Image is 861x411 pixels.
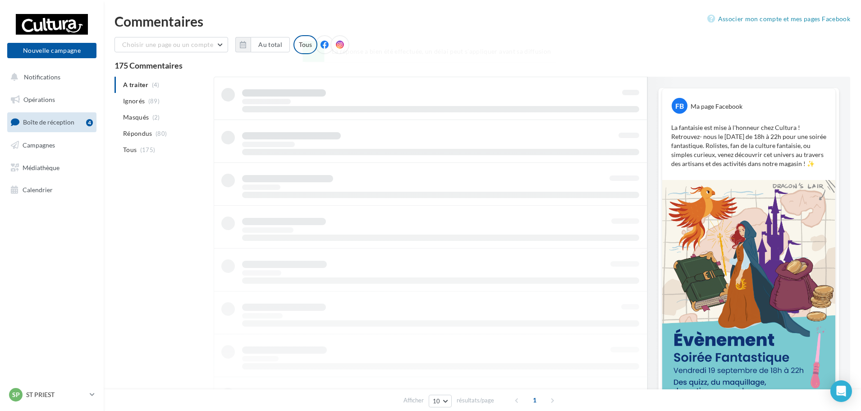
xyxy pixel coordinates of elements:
[123,113,149,122] span: Masqués
[26,390,86,399] p: ST PRIEST
[433,397,440,405] span: 10
[23,141,55,149] span: Campagnes
[7,43,96,58] button: Nouvelle campagne
[7,386,96,403] a: SP ST PRIEST
[86,119,93,126] div: 4
[122,41,213,48] span: Choisir une page ou un compte
[429,395,452,407] button: 10
[5,136,98,155] a: Campagnes
[23,96,55,103] span: Opérations
[123,97,145,106] span: Ignorés
[235,37,290,52] button: Au total
[251,37,290,52] button: Au total
[671,123,826,168] p: La fantaisie est mise à l'honneur chez Cultura ! Retrouvez- nous le [DATE] de 18h à 22h pour une ...
[152,114,160,121] span: (2)
[830,380,852,402] div: Open Intercom Messenger
[123,129,152,138] span: Répondus
[672,98,687,114] div: FB
[140,146,156,153] span: (175)
[5,112,98,132] a: Boîte de réception4
[5,158,98,177] a: Médiathèque
[5,68,95,87] button: Notifications
[403,396,424,405] span: Afficher
[293,35,317,54] div: Tous
[148,97,160,105] span: (89)
[5,180,98,199] a: Calendrier
[114,37,228,52] button: Choisir une page ou un compte
[457,396,494,405] span: résultats/page
[114,61,850,69] div: 175 Commentaires
[707,14,850,24] a: Associer mon compte et mes pages Facebook
[23,163,60,171] span: Médiathèque
[24,73,60,81] span: Notifications
[123,145,137,154] span: Tous
[156,130,167,137] span: (80)
[23,118,74,126] span: Boîte de réception
[303,41,559,62] div: La réponse a bien été effectuée, un délai peut s’appliquer avant sa diffusion
[114,14,850,28] div: Commentaires
[12,390,20,399] span: SP
[527,393,542,407] span: 1
[23,186,53,194] span: Calendrier
[691,102,742,111] div: Ma page Facebook
[5,90,98,109] a: Opérations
